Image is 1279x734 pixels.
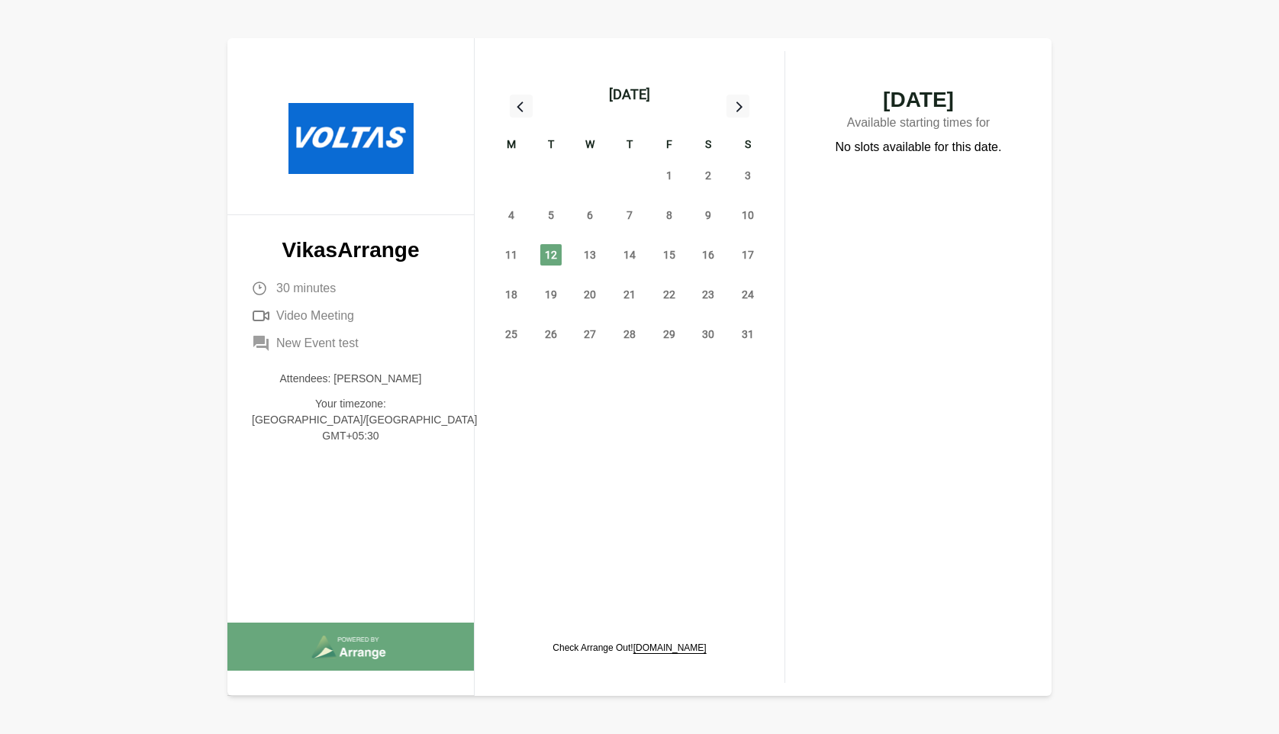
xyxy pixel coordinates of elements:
span: Sunday 17 August 2025 [737,244,759,266]
span: Monday 11 August 2025 [501,244,522,266]
span: Friday 15 August 2025 [659,244,680,266]
span: Monday 18 August 2025 [501,284,522,305]
span: Friday 22 August 2025 [659,284,680,305]
span: Thursday 21 August 2025 [619,284,640,305]
p: Attendees: [PERSON_NAME] [252,371,449,387]
p: Your timezone: [GEOGRAPHIC_DATA]/[GEOGRAPHIC_DATA] GMT+05:30 [252,396,449,444]
div: T [531,136,571,156]
span: Friday 29 August 2025 [659,324,680,345]
span: Thursday 28 August 2025 [619,324,640,345]
div: W [570,136,610,156]
div: [DATE] [609,84,650,105]
span: Monday 25 August 2025 [501,324,522,345]
span: Video Meeting [276,307,354,325]
span: Tuesday 5 August 2025 [540,204,562,226]
span: Tuesday 12 August 2025 [540,244,562,266]
span: Saturday 9 August 2025 [697,204,719,226]
span: Wednesday 6 August 2025 [579,204,601,226]
span: Wednesday 13 August 2025 [579,244,601,266]
span: Wednesday 27 August 2025 [579,324,601,345]
span: Friday 8 August 2025 [659,204,680,226]
span: Thursday 14 August 2025 [619,244,640,266]
span: Sunday 31 August 2025 [737,324,759,345]
span: Saturday 16 August 2025 [697,244,719,266]
span: Wednesday 20 August 2025 [579,284,601,305]
a: [DOMAIN_NAME] [633,642,707,653]
span: Sunday 24 August 2025 [737,284,759,305]
span: New Event test [276,334,359,353]
span: Tuesday 19 August 2025 [540,284,562,305]
div: M [491,136,531,156]
p: Check Arrange Out! [553,642,706,654]
span: [DATE] [816,89,1021,111]
div: S [689,136,729,156]
span: Sunday 10 August 2025 [737,204,759,226]
span: 30 minutes [276,279,336,298]
span: Thursday 7 August 2025 [619,204,640,226]
div: S [728,136,768,156]
p: No slots available for this date. [836,138,1002,156]
div: F [649,136,689,156]
p: VikasArrange [252,240,449,261]
span: Tuesday 26 August 2025 [540,324,562,345]
span: Saturday 2 August 2025 [697,165,719,186]
p: Available starting times for [816,111,1021,138]
div: T [610,136,649,156]
span: Sunday 3 August 2025 [737,165,759,186]
span: Saturday 30 August 2025 [697,324,719,345]
span: Friday 1 August 2025 [659,165,680,186]
span: Saturday 23 August 2025 [697,284,719,305]
span: Monday 4 August 2025 [501,204,522,226]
